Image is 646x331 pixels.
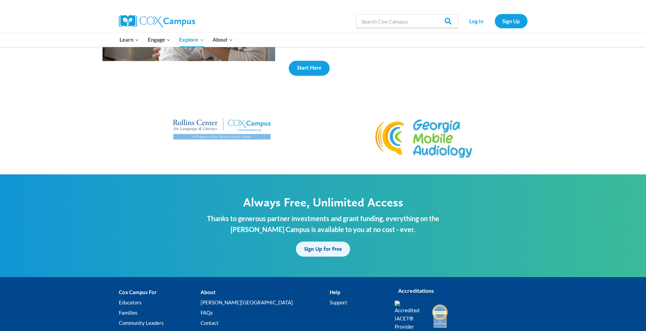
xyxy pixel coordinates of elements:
[398,287,434,294] strong: Accreditations
[175,32,208,47] button: Child menu of Explore
[201,318,330,328] a: Contact
[462,14,527,28] nav: Secondary Navigation
[431,303,448,329] img: IDA Accredited
[289,61,330,76] a: Start Here
[304,246,342,252] span: Sign Up for Free
[119,318,201,328] a: Community Leaders
[373,117,475,161] img: Georgia-Mobile-Audiology-logo_large
[462,14,491,28] a: Log In
[330,298,384,308] a: Support
[395,301,424,331] img: Accredited IACET® Provider
[119,308,201,318] a: Families
[119,15,195,27] img: Cox Campus
[201,298,330,308] a: [PERSON_NAME][GEOGRAPHIC_DATA]
[495,14,527,28] a: Sign Up
[296,242,350,257] a: Sign Up for Free
[185,195,461,210] p: Always Free, Unlimited Access
[143,32,175,47] button: Child menu of Engage
[201,308,330,318] a: FAQs
[115,32,237,47] nav: Primary Navigation
[356,14,458,28] input: Search Cox Campus
[185,213,461,235] p: Thanks to generous partner investments and grant funding, everything on the [PERSON_NAME] Campus ...
[171,117,273,142] img: Combined Logo
[208,32,237,47] button: Child menu of About
[115,32,144,47] button: Child menu of Learn
[297,64,321,71] span: Start Here
[119,298,201,308] a: Educators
